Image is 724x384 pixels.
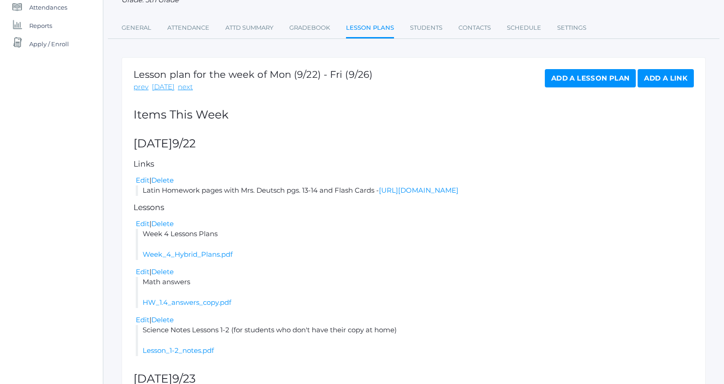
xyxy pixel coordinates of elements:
[136,229,694,260] li: Week 4 Lessons Plans
[143,298,231,307] a: HW_1.4_answers_copy.pdf
[379,186,458,195] a: [URL][DOMAIN_NAME]
[136,267,149,276] a: Edit
[346,19,394,38] a: Lesson Plans
[143,346,214,355] a: Lesson_1-2_notes.pdf
[133,203,694,212] h5: Lessons
[151,315,174,324] a: Delete
[458,19,491,37] a: Contacts
[410,19,442,37] a: Students
[136,185,694,196] li: Latin Homework pages with Mrs. Deutsch pgs. 13-14 and Flash Cards -
[29,16,52,35] span: Reports
[136,219,149,228] a: Edit
[136,267,694,277] div: |
[172,136,196,150] span: 9/22
[122,19,151,37] a: General
[289,19,330,37] a: Gradebook
[638,69,694,87] a: Add a Link
[29,35,69,53] span: Apply / Enroll
[178,82,193,92] a: next
[136,325,694,356] li: Science Notes Lessons 1-2 (for students who don't have their copy at home)
[136,176,149,184] a: Edit
[133,137,694,150] h2: [DATE]
[151,176,174,184] a: Delete
[136,315,694,325] div: |
[143,250,233,259] a: Week_4_Hybrid_Plans.pdf
[133,160,694,168] h5: Links
[152,82,175,92] a: [DATE]
[545,69,636,87] a: Add a Lesson Plan
[133,82,149,92] a: prev
[136,175,694,186] div: |
[557,19,586,37] a: Settings
[151,219,174,228] a: Delete
[167,19,209,37] a: Attendance
[225,19,273,37] a: Attd Summary
[136,219,694,229] div: |
[136,277,694,308] li: Math answers
[136,315,149,324] a: Edit
[507,19,541,37] a: Schedule
[151,267,174,276] a: Delete
[133,69,373,80] h1: Lesson plan for the week of Mon (9/22) - Fri (9/26)
[133,108,694,121] h2: Items This Week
